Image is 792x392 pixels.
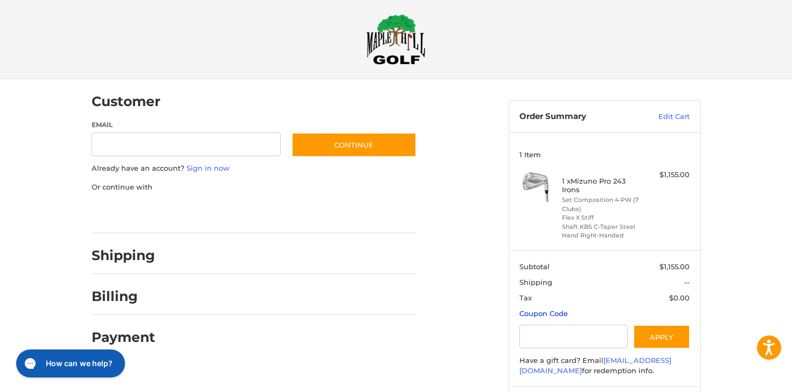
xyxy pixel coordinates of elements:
span: Tax [519,293,532,302]
h2: Billing [92,288,155,305]
span: Subtotal [519,262,550,271]
li: Hand Right-Handed [562,231,644,240]
iframe: PayPal-paypal [88,203,169,222]
iframe: PayPal-paylater [179,203,260,222]
span: -- [684,278,690,286]
li: Shaft KBS C-Taper Steel [562,222,644,232]
h3: 1 Item [519,150,690,159]
h4: 1 x Mizuno Pro 243 Irons [562,177,644,194]
div: Have a gift card? Email for redemption info. [519,355,690,376]
span: $0.00 [669,293,690,302]
img: Maple Hill Golf [366,14,426,65]
a: Coupon Code [519,309,568,318]
h2: Shipping [92,247,155,264]
div: $1,155.00 [647,170,690,180]
h2: Customer [92,93,161,110]
span: Shipping [519,278,552,286]
h2: Payment [92,329,155,346]
li: Set Composition 4-PW (7 Clubs) [562,195,644,213]
a: Edit Cart [635,111,690,122]
a: Sign in now [186,164,230,172]
iframe: Gorgias live chat messenger [11,346,128,381]
button: Apply [633,325,690,349]
h3: Order Summary [519,111,635,122]
p: Or continue with [92,182,416,193]
input: Gift Certificate or Coupon Code [519,325,628,349]
iframe: Google Customer Reviews [703,363,792,392]
span: $1,155.00 [659,262,690,271]
li: Flex X Stiff [562,213,644,222]
button: Continue [291,132,416,157]
label: Email [92,120,281,130]
iframe: PayPal-venmo [270,203,351,222]
p: Already have an account? [92,163,416,174]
